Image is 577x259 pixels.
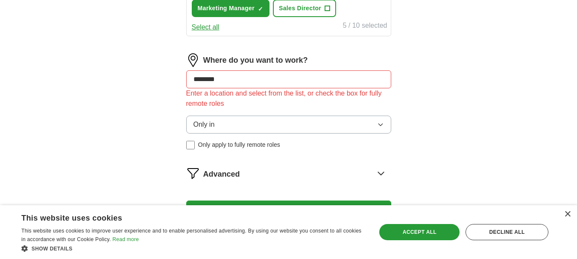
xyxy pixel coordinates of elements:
div: Close [564,211,571,218]
span: Only in [193,119,215,130]
div: This website uses cookies [21,210,345,223]
input: Only apply to fully remote roles [186,141,195,149]
span: Marketing Manager [198,4,255,13]
img: filter [186,166,200,180]
button: Only in [186,116,391,134]
img: location.png [186,53,200,67]
div: Decline all [466,224,548,240]
button: Start applying for jobs [186,201,391,218]
button: Select all [192,22,220,32]
div: 5 / 10 selected [343,20,387,32]
label: Where do you want to work? [203,55,308,66]
span: Advanced [203,169,240,180]
span: ✓ [258,6,263,12]
div: Enter a location and select from the list, or check the box for fully remote roles [186,88,391,109]
span: Sales Director [279,4,321,13]
span: This website uses cookies to improve user experience and to enable personalised advertising. By u... [21,228,361,242]
span: Show details [32,246,73,252]
span: Only apply to fully remote roles [198,140,280,149]
div: Show details [21,244,366,253]
div: Accept all [379,224,460,240]
a: Read more, opens a new window [112,236,139,242]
